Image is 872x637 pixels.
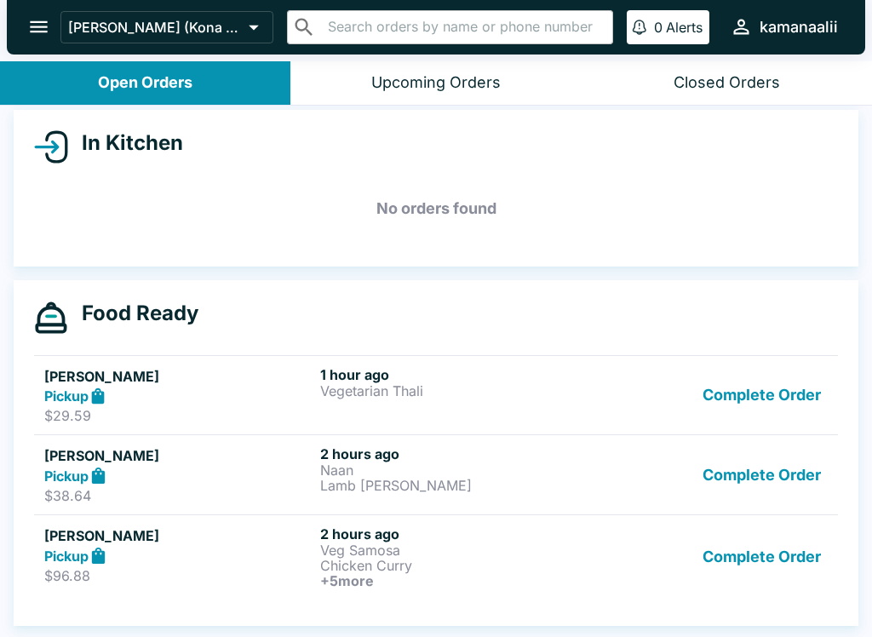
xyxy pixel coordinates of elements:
[320,573,589,588] h6: + 5 more
[44,567,313,584] p: $96.88
[34,178,838,239] h5: No orders found
[34,514,838,599] a: [PERSON_NAME]Pickup$96.882 hours agoVeg SamosaChicken Curry+5moreComplete Order
[34,355,838,435] a: [PERSON_NAME]Pickup$29.591 hour agoVegetarian ThaliComplete Order
[68,301,198,326] h4: Food Ready
[723,9,845,45] button: kamanaalii
[44,366,313,387] h5: [PERSON_NAME]
[44,525,313,546] h5: [PERSON_NAME]
[654,19,663,36] p: 0
[320,462,589,478] p: Naan
[320,525,589,542] h6: 2 hours ago
[696,525,828,588] button: Complete Order
[44,487,313,504] p: $38.64
[320,366,589,383] h6: 1 hour ago
[323,15,605,39] input: Search orders by name or phone number
[34,434,838,514] a: [PERSON_NAME]Pickup$38.642 hours agoNaanLamb [PERSON_NAME]Complete Order
[371,73,501,93] div: Upcoming Orders
[44,548,89,565] strong: Pickup
[44,407,313,424] p: $29.59
[68,19,242,36] p: [PERSON_NAME] (Kona - [PERSON_NAME] Drive)
[60,11,273,43] button: [PERSON_NAME] (Kona - [PERSON_NAME] Drive)
[44,445,313,466] h5: [PERSON_NAME]
[44,468,89,485] strong: Pickup
[320,542,589,558] p: Veg Samosa
[98,73,192,93] div: Open Orders
[666,19,703,36] p: Alerts
[696,445,828,504] button: Complete Order
[320,445,589,462] h6: 2 hours ago
[68,130,183,156] h4: In Kitchen
[696,366,828,425] button: Complete Order
[760,17,838,37] div: kamanaalii
[320,558,589,573] p: Chicken Curry
[320,383,589,399] p: Vegetarian Thali
[674,73,780,93] div: Closed Orders
[320,478,589,493] p: Lamb [PERSON_NAME]
[17,5,60,49] button: open drawer
[44,387,89,405] strong: Pickup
